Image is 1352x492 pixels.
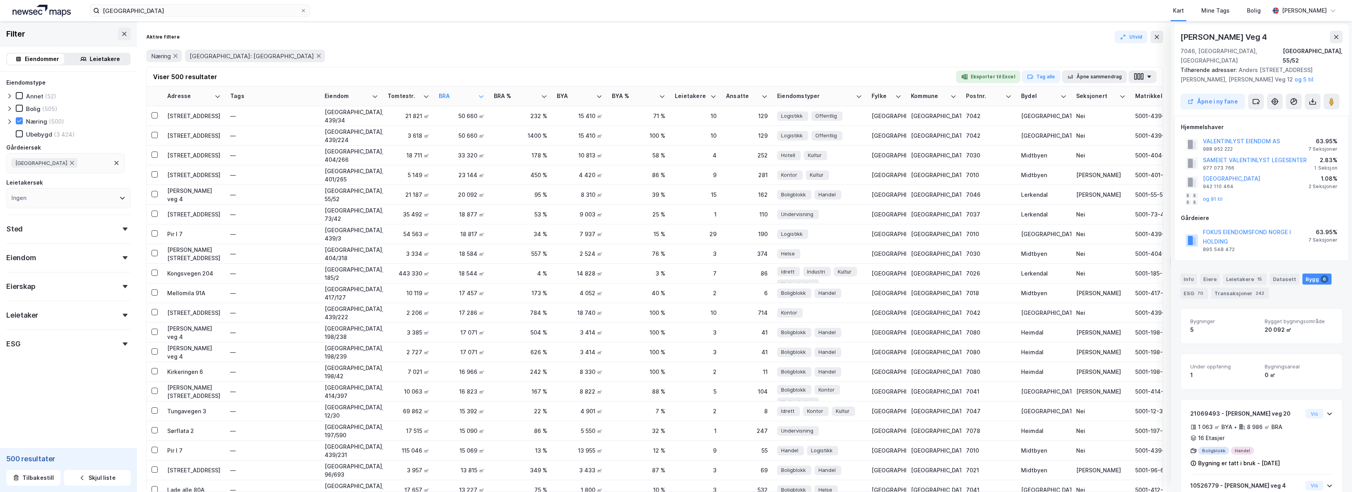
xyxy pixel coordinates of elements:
div: 178 % [494,151,547,159]
div: [GEOGRAPHIC_DATA] [872,289,901,297]
span: [GEOGRAPHIC_DATA]: [GEOGRAPHIC_DATA] [190,52,314,60]
span: Kultur [808,151,822,159]
div: 4 [675,151,717,159]
span: Kontor [781,171,797,179]
div: [PERSON_NAME] [1076,191,1126,199]
div: 18 584 ㎡ [439,250,484,258]
div: 86 % [612,171,665,179]
div: 25 % [612,210,665,218]
div: 18 711 ㎡ [388,151,429,159]
div: ESG [1180,288,1208,299]
div: (505) [42,105,57,113]
div: Hjemmelshaver [1181,122,1342,132]
div: 10 813 ㎡ [557,151,602,159]
div: — [230,208,315,221]
iframe: Chat Widget [1313,454,1352,492]
div: 190 [726,230,768,238]
div: 2 Seksjoner [1309,183,1337,190]
div: 129 [726,112,768,120]
div: Nei [1076,309,1126,317]
div: [GEOGRAPHIC_DATA] [911,131,957,140]
div: 100 % [612,131,665,140]
div: 1 Seksjon [1314,165,1337,171]
div: 7037 [966,210,1012,218]
div: 3 [675,250,717,258]
div: — [230,267,315,280]
div: 76 % [612,250,665,258]
div: [GEOGRAPHIC_DATA], 439/3 [325,226,378,242]
div: 443 330 ㎡ [388,269,429,277]
span: Handel [818,191,836,199]
div: 557 % [494,250,547,258]
div: 18 740 ㎡ [557,309,602,317]
div: 15 [675,191,717,199]
span: Handel [818,289,836,297]
div: 173 % [494,289,547,297]
span: Handel [818,328,836,337]
div: 18 877 ㎡ [439,210,484,218]
div: 15 410 ㎡ [557,131,602,140]
div: 7 Seksjoner [1308,237,1337,243]
div: [GEOGRAPHIC_DATA] [1021,309,1067,317]
div: [STREET_ADDRESS] [167,151,221,159]
div: 7 [675,269,717,277]
div: 232 % [494,112,547,120]
div: 7 Seksjoner [1308,146,1337,152]
div: [GEOGRAPHIC_DATA], 73/42 [325,206,378,223]
button: Åpne sammendrag [1062,70,1127,83]
div: 21 187 ㎡ [388,191,429,199]
div: 5 [1190,325,1258,335]
div: Leietakere [90,54,120,64]
div: 17 286 ㎡ [439,309,484,317]
div: [PERSON_NAME] [1076,289,1126,297]
div: 5001-404-318-0-0 [1135,250,1189,258]
div: 1 [675,210,717,218]
span: Kultur [838,268,851,276]
div: Pir I 7 [167,230,221,238]
div: Nei [1076,269,1126,277]
div: [STREET_ADDRESS] [167,131,221,140]
div: 7042 [966,112,1012,120]
div: 15 [1256,275,1263,283]
div: [GEOGRAPHIC_DATA], 185/2 [325,265,378,282]
div: [GEOGRAPHIC_DATA] [1021,112,1067,120]
div: 9 [675,171,717,179]
div: 70 [1196,289,1205,297]
div: [PERSON_NAME][STREET_ADDRESS] [167,246,221,262]
div: Ubebygd [26,131,52,138]
div: Transaksjoner [1211,288,1269,299]
div: 2 206 ㎡ [388,309,429,317]
div: Bygg [1302,274,1332,285]
span: Boligblokk [781,191,806,199]
div: 7010 [966,230,1012,238]
div: 110 [726,210,768,218]
span: Offentlig [815,131,837,140]
div: BRA % [494,92,538,100]
span: Logistikk [781,131,803,140]
div: [GEOGRAPHIC_DATA] [1021,131,1067,140]
div: 35 492 ㎡ [388,210,429,218]
span: Tilhørende adresser: [1180,67,1239,73]
div: Bolig [26,105,41,113]
div: 374 [726,250,768,258]
div: 10 [675,131,717,140]
div: — [230,228,315,240]
div: — [230,189,315,201]
div: [GEOGRAPHIC_DATA] [872,191,901,199]
div: [GEOGRAPHIC_DATA], 439/224 [325,128,378,144]
div: [STREET_ADDRESS] [167,171,221,179]
div: Nei [1076,230,1126,238]
div: Leietakere [1223,274,1267,285]
div: Leietakersøk [6,178,43,187]
div: 1.08% [1309,174,1337,183]
div: [GEOGRAPHIC_DATA] [911,250,957,258]
div: 100 % [612,328,665,337]
button: Vis [1306,409,1323,418]
div: (52) [45,92,56,100]
div: [STREET_ADDRESS] [167,210,221,218]
div: 2 [675,289,717,297]
div: [PERSON_NAME] veg 4 [167,187,221,203]
div: 10 119 ㎡ [388,289,429,297]
div: 33 320 ㎡ [439,151,484,159]
div: [GEOGRAPHIC_DATA], 417/127 [325,285,378,301]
